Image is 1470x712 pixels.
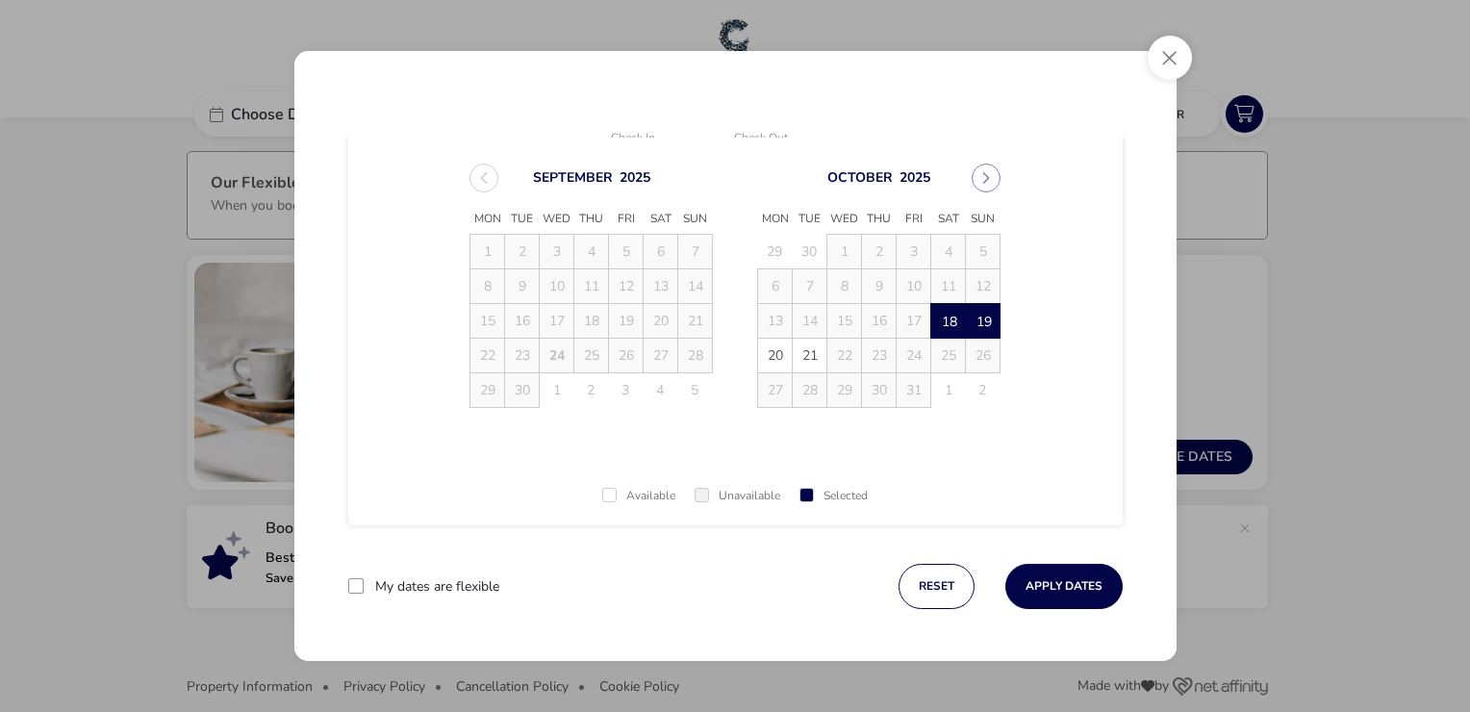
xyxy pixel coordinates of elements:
[862,269,897,304] td: 9
[793,339,826,372] span: 21
[609,339,644,373] td: 26
[793,269,827,304] td: 7
[540,304,574,339] td: 17
[505,373,540,408] td: 30
[644,205,678,234] span: Sat
[966,304,1001,339] td: 19
[793,205,827,234] span: Tue
[758,339,793,373] td: 20
[620,168,650,187] button: Choose Year
[758,235,793,269] td: 29
[470,373,505,408] td: 29
[899,564,975,609] button: reset
[758,205,793,234] span: Mon
[644,269,678,304] td: 13
[862,339,897,373] td: 23
[678,205,713,234] span: Sun
[966,235,1001,269] td: 5
[678,269,713,304] td: 14
[695,490,780,502] div: Unavailable
[609,235,644,269] td: 5
[574,205,609,234] span: Thu
[897,304,931,339] td: 17
[827,269,862,304] td: 8
[931,269,966,304] td: 11
[540,235,574,269] td: 3
[862,235,897,269] td: 2
[966,373,1001,408] td: 2
[540,269,574,304] td: 10
[574,304,609,339] td: 18
[827,205,862,234] span: Wed
[793,373,827,408] td: 28
[574,339,609,373] td: 25
[505,339,540,373] td: 23
[540,205,574,234] span: Wed
[758,304,793,339] td: 13
[470,235,505,269] td: 1
[931,304,966,339] td: 18
[827,168,893,187] button: Choose Month
[540,373,574,408] td: 1
[611,132,707,146] p: Check In
[897,235,931,269] td: 3
[678,339,713,373] td: 28
[967,305,1001,339] span: 19
[505,269,540,304] td: 9
[533,168,613,187] button: Choose Month
[644,339,678,373] td: 27
[827,373,862,408] td: 29
[966,269,1001,304] td: 12
[678,235,713,269] td: 7
[470,304,505,339] td: 15
[897,205,931,234] span: Fri
[793,339,827,373] td: 21
[609,269,644,304] td: 12
[758,339,792,372] span: 20
[966,339,1001,373] td: 26
[827,339,862,373] td: 22
[931,339,966,373] td: 25
[470,205,505,234] span: Mon
[505,235,540,269] td: 2
[734,132,830,146] p: Check Out
[602,490,675,502] div: Available
[862,373,897,408] td: 30
[644,373,678,408] td: 4
[505,304,540,339] td: 16
[897,339,931,373] td: 24
[827,304,862,339] td: 15
[793,235,827,269] td: 30
[1148,36,1192,80] button: Close
[827,235,862,269] td: 1
[758,269,793,304] td: 6
[931,235,966,269] td: 4
[574,235,609,269] td: 4
[966,205,1001,234] span: Sun
[505,205,540,234] span: Tue
[931,205,966,234] span: Sat
[932,305,966,339] span: 18
[972,164,1001,192] button: Next Month
[574,373,609,408] td: 2
[897,373,931,408] td: 31
[1005,564,1123,609] button: Apply Dates
[470,339,505,373] td: 22
[862,304,897,339] td: 16
[609,205,644,234] span: Fri
[862,205,897,234] span: Thu
[540,339,574,373] td: 24
[678,373,713,408] td: 5
[375,580,499,594] label: My dates are flexible
[678,304,713,339] td: 21
[609,304,644,339] td: 19
[931,373,966,408] td: 1
[897,269,931,304] td: 10
[793,304,827,339] td: 14
[644,235,678,269] td: 6
[452,140,1018,431] div: Choose Date
[799,490,868,502] div: Selected
[574,269,609,304] td: 11
[644,304,678,339] td: 20
[758,373,793,408] td: 27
